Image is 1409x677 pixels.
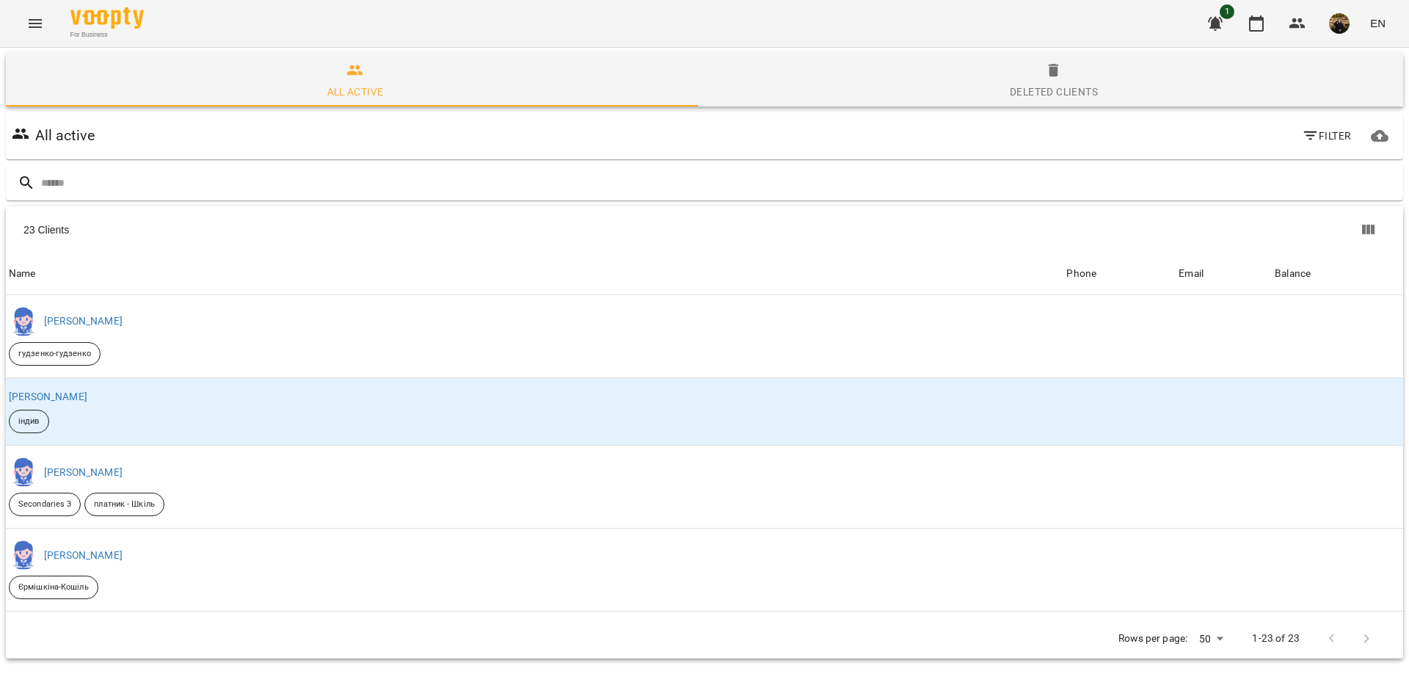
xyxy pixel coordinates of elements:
div: Table Toolbar [6,206,1403,253]
div: платник - Шкіль [84,493,164,516]
a: [PERSON_NAME] [44,315,123,327]
img: Voopty Logo [70,7,144,29]
span: Balance [1275,265,1400,283]
div: гудзенко-гудзенко [9,342,101,366]
div: 23 Clients [23,222,710,237]
span: Email [1179,265,1269,283]
button: Menu [18,6,53,41]
span: EN [1370,15,1386,31]
p: Secondaries 3 [18,499,71,511]
div: Email [1179,265,1204,283]
p: платник - Шкіль [94,499,155,511]
div: Deleted clients [1010,83,1098,101]
div: Name [9,265,36,283]
span: 1 [1220,4,1234,19]
span: For Business [70,30,144,40]
span: Name [9,265,1060,283]
h6: All active [35,124,95,147]
a: [PERSON_NAME] [9,391,87,402]
div: Phone [1066,265,1096,283]
p: 1-23 of 23 [1252,631,1299,646]
span: Phone [1066,265,1173,283]
button: EN [1364,10,1391,37]
div: Secondaries 3 [9,493,81,516]
img: 2bc7aa6da3f14fb0a3bd8410db8fe038.png [9,457,38,487]
button: Columns view [1350,212,1386,247]
div: 50 [1193,629,1228,650]
div: Balance [1275,265,1311,283]
button: Filter [1296,123,1357,149]
span: Filter [1302,127,1351,145]
img: 30463036ea563b2b23a8b91c0e98b0e0.jpg [1329,13,1350,34]
div: Sort [1066,265,1096,283]
div: All active [327,83,384,101]
div: Sort [9,265,36,283]
div: індив [9,410,49,433]
a: [PERSON_NAME] [44,466,123,478]
img: 9a20e5624958de7994d5f7f274d13f92.png [9,307,38,336]
p: Rows per page: [1118,631,1187,646]
div: Єрмішкіна-Кошіль [9,576,98,599]
img: be4a5ed546ff0b26d8c2671f4a005541.png [9,540,38,570]
div: Sort [1179,265,1204,283]
p: гудзенко-гудзенко [18,348,91,361]
div: Sort [1275,265,1311,283]
a: [PERSON_NAME] [44,549,123,561]
p: Єрмішкіна-Кошіль [18,582,89,594]
p: індив [18,416,40,428]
